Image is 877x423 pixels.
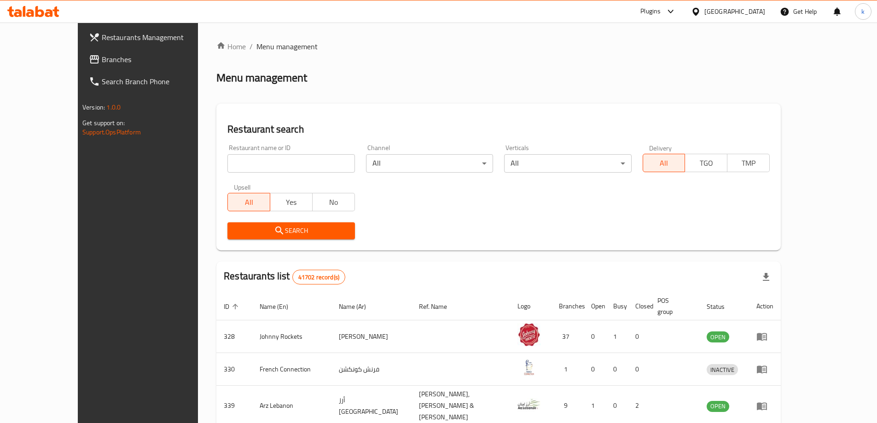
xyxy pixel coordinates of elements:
div: Plugins [640,6,661,17]
div: All [504,154,631,173]
label: Delivery [649,145,672,151]
img: French Connection [517,356,540,379]
span: OPEN [707,401,729,411]
h2: Menu management [216,70,307,85]
td: 0 [584,320,606,353]
input: Search for restaurant name or ID.. [227,154,354,173]
a: Home [216,41,246,52]
td: French Connection [252,353,331,386]
div: Menu [756,400,773,411]
h2: Restaurant search [227,122,770,136]
div: Menu [756,331,773,342]
td: فرنش كونكشن [331,353,412,386]
span: No [316,196,351,209]
label: Upsell [234,184,251,190]
td: 0 [628,320,650,353]
th: Logo [510,292,552,320]
button: All [227,193,270,211]
div: [GEOGRAPHIC_DATA] [704,6,765,17]
span: TMP [731,156,766,170]
span: Get support on: [82,117,125,129]
button: All [643,154,685,172]
span: Ref. Name [419,301,459,312]
span: k [861,6,865,17]
span: INACTIVE [707,365,738,375]
span: ID [224,301,241,312]
th: Closed [628,292,650,320]
div: INACTIVE [707,364,738,375]
div: Export file [755,266,777,288]
li: / [250,41,253,52]
th: Branches [552,292,584,320]
button: TGO [685,154,727,172]
span: Name (Ar) [339,301,378,312]
td: 0 [584,353,606,386]
span: Restaurants Management [102,32,217,43]
td: 0 [606,353,628,386]
div: Total records count [292,270,345,284]
td: 328 [216,320,252,353]
span: POS group [657,295,688,317]
span: Menu management [256,41,318,52]
a: Support.OpsPlatform [82,126,141,138]
a: Branches [81,48,224,70]
span: OPEN [707,332,729,342]
button: No [312,193,355,211]
td: Johnny Rockets [252,320,331,353]
th: Busy [606,292,628,320]
span: All [232,196,267,209]
span: 41702 record(s) [293,273,345,282]
button: Search [227,222,354,239]
span: Name (En) [260,301,300,312]
button: Yes [270,193,313,211]
td: [PERSON_NAME] [331,320,412,353]
h2: Restaurants list [224,269,345,284]
span: TGO [689,156,724,170]
span: Search Branch Phone [102,76,217,87]
span: 1.0.0 [106,101,121,113]
td: 37 [552,320,584,353]
span: Yes [274,196,309,209]
img: Arz Lebanon [517,393,540,416]
span: Status [707,301,737,312]
td: 1 [606,320,628,353]
span: Search [235,225,347,237]
span: Branches [102,54,217,65]
td: 330 [216,353,252,386]
img: Johnny Rockets [517,323,540,346]
th: Open [584,292,606,320]
div: All [366,154,493,173]
a: Search Branch Phone [81,70,224,93]
div: Menu [756,364,773,375]
nav: breadcrumb [216,41,781,52]
th: Action [749,292,781,320]
button: TMP [727,154,770,172]
span: Version: [82,101,105,113]
a: Restaurants Management [81,26,224,48]
span: All [647,156,682,170]
td: 1 [552,353,584,386]
td: 0 [628,353,650,386]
